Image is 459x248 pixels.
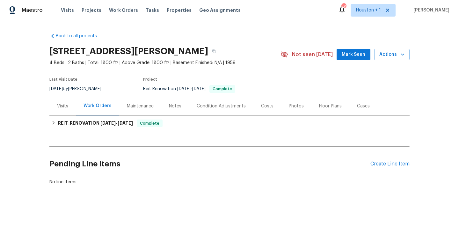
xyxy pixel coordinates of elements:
h2: [STREET_ADDRESS][PERSON_NAME] [49,48,208,55]
div: Work Orders [84,103,112,109]
span: [DATE] [49,87,63,91]
span: [DATE] [177,87,191,91]
div: by [PERSON_NAME] [49,85,109,93]
span: - [100,121,133,125]
span: Houston + 1 [356,7,381,13]
div: Create Line Item [370,161,410,167]
h6: REIT_RENOVATION [58,120,133,127]
span: [DATE] [118,121,133,125]
div: No line items. [49,179,410,185]
span: Maestro [22,7,43,13]
h2: Pending Line Items [49,149,370,179]
div: Floor Plans [319,103,342,109]
span: 4 Beds | 2 Baths | Total: 1800 ft² | Above Grade: 1800 ft² | Basement Finished: N/A | 1959 [49,60,280,66]
span: Complete [137,120,162,127]
span: Project [143,77,157,81]
div: Costs [261,103,273,109]
span: Complete [210,87,235,91]
div: REIT_RENOVATION [DATE]-[DATE]Complete [49,116,410,131]
span: Geo Assignments [199,7,241,13]
div: Notes [169,103,181,109]
span: Not seen [DATE] [292,51,333,58]
span: [DATE] [192,87,206,91]
span: Mark Seen [342,51,365,59]
div: Cases [357,103,370,109]
div: Visits [57,103,68,109]
span: Work Orders [109,7,138,13]
button: Mark Seen [337,49,370,61]
span: Actions [379,51,404,59]
span: Last Visit Date [49,77,77,81]
div: Photos [289,103,304,109]
div: 49 [341,4,346,10]
button: Copy Address [208,46,220,57]
span: Reit Renovation [143,87,235,91]
span: [DATE] [100,121,116,125]
div: Maintenance [127,103,154,109]
span: Properties [167,7,192,13]
a: Back to all projects [49,33,111,39]
div: Condition Adjustments [197,103,246,109]
span: Tasks [146,8,159,12]
span: - [177,87,206,91]
span: Projects [82,7,101,13]
button: Actions [374,49,410,61]
span: [PERSON_NAME] [411,7,449,13]
span: Visits [61,7,74,13]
